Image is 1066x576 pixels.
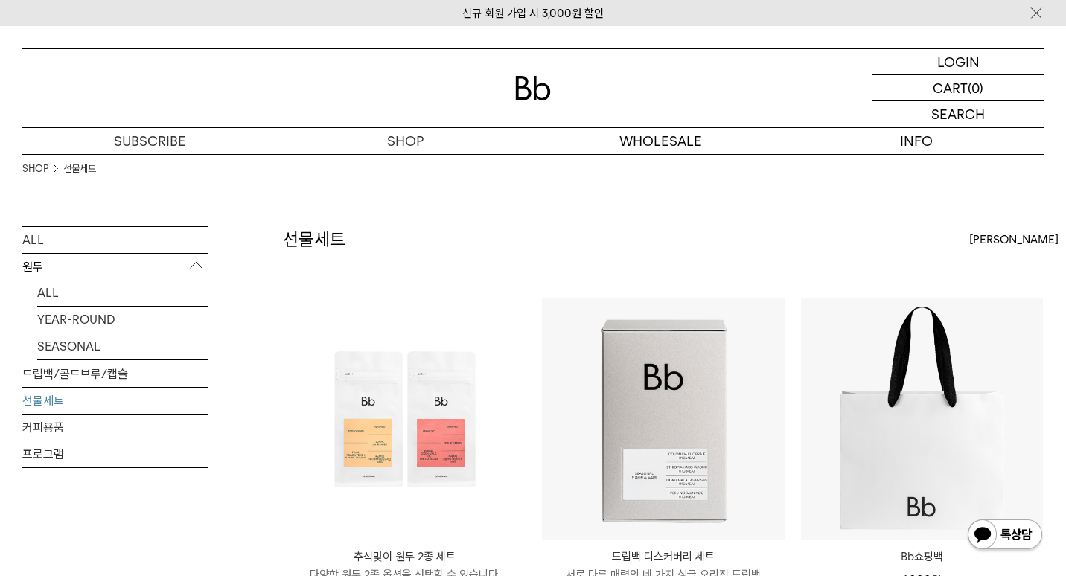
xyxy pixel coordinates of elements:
[931,101,985,127] p: SEARCH
[37,333,208,359] a: SEASONAL
[22,227,208,253] a: ALL
[872,75,1044,101] a: CART (0)
[22,361,208,387] a: 드립백/콜드브루/캡슐
[966,518,1044,554] img: 카카오톡 채널 1:1 채팅 버튼
[37,280,208,306] a: ALL
[462,7,604,20] a: 신규 회원 가입 시 3,000원 할인
[278,128,533,154] a: SHOP
[933,75,968,100] p: CART
[37,307,208,333] a: YEAR-ROUND
[283,227,345,252] h2: 선물세트
[284,548,526,566] p: 추석맞이 원두 2종 세트
[801,298,1043,540] img: Bb쇼핑백
[542,298,784,540] img: 드립백 디스커버리 세트
[937,49,980,74] p: LOGIN
[22,415,208,441] a: 커피용품
[22,388,208,414] a: 선물세트
[968,75,983,100] p: (0)
[788,128,1044,154] p: INFO
[801,548,1043,566] a: Bb쇼핑백
[63,161,96,176] a: 선물세트
[969,231,1059,249] span: [PERSON_NAME]
[533,128,788,154] p: WHOLESALE
[22,161,48,176] a: SHOP
[515,76,551,100] img: 로고
[22,128,278,154] a: SUBSCRIBE
[284,298,526,540] img: 추석맞이 원두 2종 세트
[22,441,208,467] a: 프로그램
[22,254,208,281] p: 원두
[872,49,1044,75] a: LOGIN
[542,548,784,566] p: 드립백 디스커버리 세트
